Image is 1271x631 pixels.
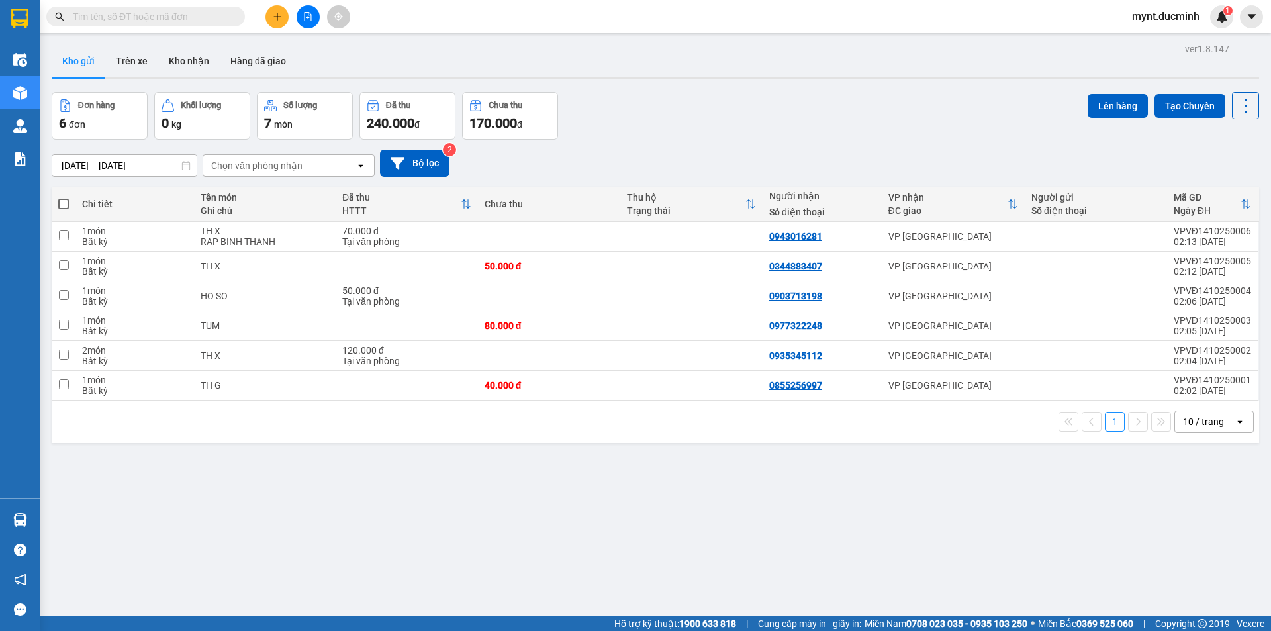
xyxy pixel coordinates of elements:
[462,92,558,140] button: Chưa thu170.000đ
[1105,412,1125,432] button: 1
[1174,385,1251,396] div: 02:02 [DATE]
[1174,356,1251,366] div: 02:04 [DATE]
[13,53,27,67] img: warehouse-icon
[758,616,861,631] span: Cung cấp máy in - giấy in:
[13,513,27,527] img: warehouse-icon
[201,350,329,361] div: TH X
[303,12,312,21] span: file-add
[355,160,366,171] svg: open
[359,92,455,140] button: Đã thu240.000đ
[1225,6,1230,15] span: 1
[1223,6,1233,15] sup: 1
[1185,42,1229,56] div: ver 1.8.147
[14,544,26,556] span: question-circle
[82,226,187,236] div: 1 món
[1121,8,1210,24] span: mynt.ducminh
[1240,5,1263,28] button: caret-down
[82,236,187,247] div: Bất kỳ
[888,350,1018,361] div: VP [GEOGRAPHIC_DATA]
[171,119,181,130] span: kg
[1216,11,1228,23] img: icon-new-feature
[257,92,353,140] button: Số lượng7món
[201,236,329,247] div: RAP BINH THANH
[769,291,822,301] div: 0903713198
[1174,326,1251,336] div: 02:05 [DATE]
[485,261,614,271] div: 50.000 đ
[882,187,1025,222] th: Toggle SortBy
[769,320,822,331] div: 0977322248
[342,236,471,247] div: Tại văn phòng
[1031,621,1035,626] span: ⚪️
[888,261,1018,271] div: VP [GEOGRAPHIC_DATA]
[154,92,250,140] button: Khối lượng0kg
[201,380,329,391] div: TH G
[517,119,522,130] span: đ
[82,256,187,266] div: 1 món
[342,356,471,366] div: Tại văn phòng
[82,356,187,366] div: Bất kỳ
[69,119,85,130] span: đơn
[888,291,1018,301] div: VP [GEOGRAPHIC_DATA]
[627,192,745,203] div: Thu hộ
[82,345,187,356] div: 2 món
[1235,416,1245,427] svg: open
[82,375,187,385] div: 1 món
[181,101,221,110] div: Khối lượng
[367,115,414,131] span: 240.000
[746,616,748,631] span: |
[888,205,1008,216] div: ĐC giao
[327,5,350,28] button: aim
[334,12,343,21] span: aim
[82,285,187,296] div: 1 món
[162,115,169,131] span: 0
[336,187,478,222] th: Toggle SortBy
[1174,236,1251,247] div: 02:13 [DATE]
[865,616,1027,631] span: Miền Nam
[1198,619,1207,628] span: copyright
[1183,415,1224,428] div: 10 / trang
[342,345,471,356] div: 120.000 đ
[380,150,449,177] button: Bộ lọc
[1174,345,1251,356] div: VPVĐ1410250002
[201,261,329,271] div: TH X
[201,320,329,331] div: TUM
[627,205,745,216] div: Trạng thái
[158,45,220,77] button: Kho nhận
[769,350,822,361] div: 0935345112
[52,45,105,77] button: Kho gửi
[443,143,456,156] sup: 2
[201,192,329,203] div: Tên món
[485,320,614,331] div: 80.000 đ
[1174,266,1251,277] div: 02:12 [DATE]
[342,285,471,296] div: 50.000 đ
[273,12,282,21] span: plus
[888,320,1018,331] div: VP [GEOGRAPHIC_DATA]
[1154,94,1225,118] button: Tạo Chuyến
[78,101,115,110] div: Đơn hàng
[1174,226,1251,236] div: VPVĐ1410250006
[769,380,822,391] div: 0855256997
[1031,205,1160,216] div: Số điện thoại
[283,101,317,110] div: Số lượng
[906,618,1027,629] strong: 0708 023 035 - 0935 103 250
[52,155,197,176] input: Select a date range.
[82,385,187,396] div: Bất kỳ
[620,187,763,222] th: Toggle SortBy
[342,226,471,236] div: 70.000 đ
[73,9,229,24] input: Tìm tên, số ĐT hoặc mã đơn
[11,9,28,28] img: logo-vxr
[82,199,187,209] div: Chi tiết
[1088,94,1148,118] button: Lên hàng
[55,12,64,21] span: search
[485,199,614,209] div: Chưa thu
[888,380,1018,391] div: VP [GEOGRAPHIC_DATA]
[265,5,289,28] button: plus
[489,101,522,110] div: Chưa thu
[105,45,158,77] button: Trên xe
[59,115,66,131] span: 6
[220,45,297,77] button: Hàng đã giao
[82,296,187,307] div: Bất kỳ
[264,115,271,131] span: 7
[614,616,736,631] span: Hỗ trợ kỹ thuật:
[1174,315,1251,326] div: VPVĐ1410250003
